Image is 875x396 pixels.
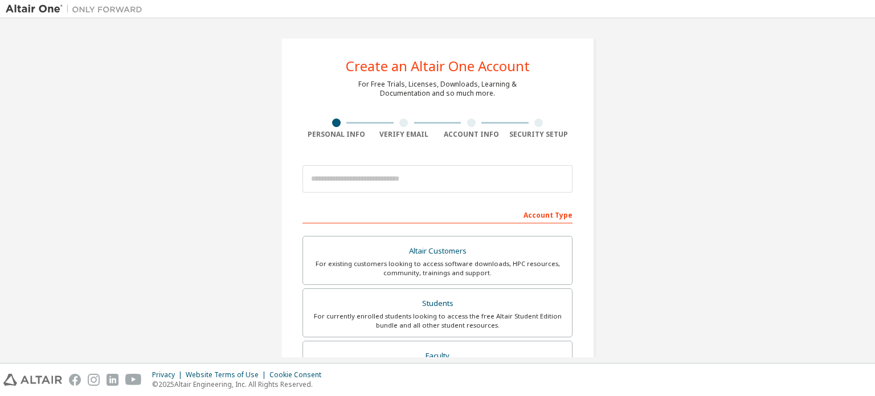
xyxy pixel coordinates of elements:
img: Altair One [6,3,148,15]
div: Create an Altair One Account [346,59,530,73]
p: © 2025 Altair Engineering, Inc. All Rights Reserved. [152,379,328,389]
div: Privacy [152,370,186,379]
div: Account Type [302,205,573,223]
div: Students [310,296,565,312]
img: linkedin.svg [107,374,118,386]
div: For Free Trials, Licenses, Downloads, Learning & Documentation and so much more. [358,80,517,98]
img: altair_logo.svg [3,374,62,386]
div: Verify Email [370,130,438,139]
div: For currently enrolled students looking to access the free Altair Student Edition bundle and all ... [310,312,565,330]
img: facebook.svg [69,374,81,386]
div: Security Setup [505,130,573,139]
div: For existing customers looking to access software downloads, HPC resources, community, trainings ... [310,259,565,277]
div: Personal Info [302,130,370,139]
div: Cookie Consent [269,370,328,379]
img: youtube.svg [125,374,142,386]
div: Account Info [437,130,505,139]
div: Altair Customers [310,243,565,259]
img: instagram.svg [88,374,100,386]
div: Faculty [310,348,565,364]
div: Website Terms of Use [186,370,269,379]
